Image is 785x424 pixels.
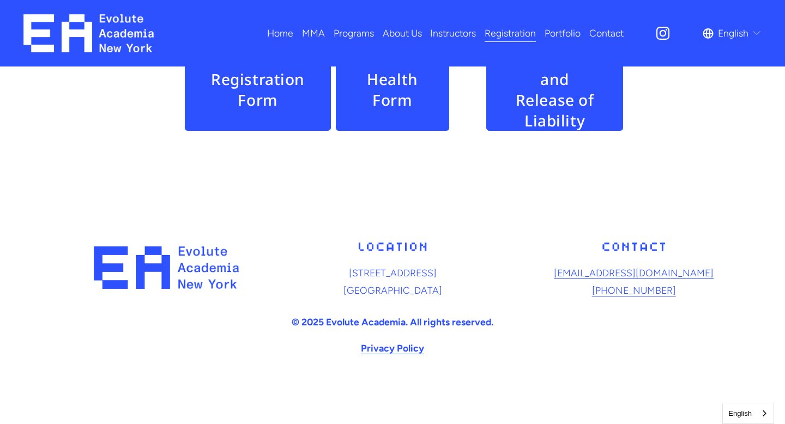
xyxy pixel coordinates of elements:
[722,403,774,424] aside: Language selected: English
[302,23,325,43] a: folder dropdown
[723,403,774,423] a: English
[554,264,714,282] a: [EMAIL_ADDRESS][DOMAIN_NAME]
[589,23,624,43] a: Contact
[335,27,450,131] a: Student Health Form
[334,25,374,42] span: Programs
[383,23,422,43] a: About Us
[275,264,510,299] p: [STREET_ADDRESS] [GEOGRAPHIC_DATA]
[267,23,293,43] a: Home
[302,25,325,42] span: MMA
[655,25,671,41] a: Instagram
[486,27,623,131] a: Participant Waiver and Release of Liability
[334,23,374,43] a: folder dropdown
[545,23,581,43] a: Portfolio
[430,23,476,43] a: Instructors
[361,340,424,357] a: Privacy Policy
[485,23,536,43] a: Registration
[23,14,154,52] img: EA
[361,342,424,354] strong: Privacy Policy
[184,27,331,131] a: Student Registration Form
[718,25,748,42] span: English
[292,316,493,328] strong: © 2025 Evolute Academia. All rights reserved.
[703,23,762,43] div: language picker
[592,282,676,299] a: [PHONE_NUMBER]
